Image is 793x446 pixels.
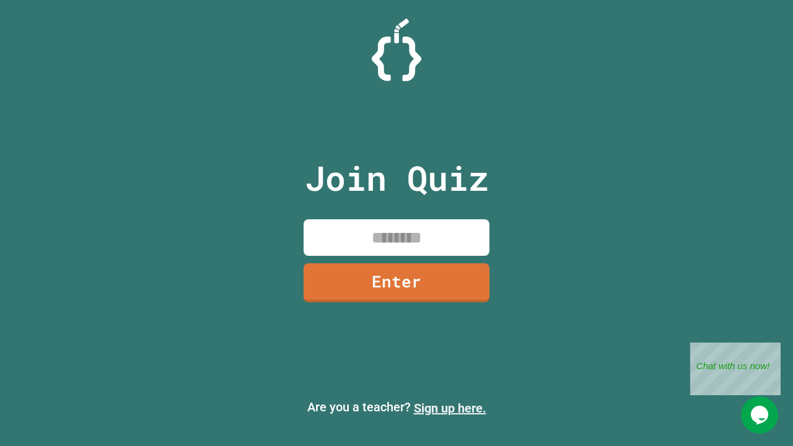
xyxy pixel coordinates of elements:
[414,401,486,416] a: Sign up here.
[304,263,489,302] a: Enter
[305,152,489,204] p: Join Quiz
[372,19,421,81] img: Logo.svg
[10,398,783,418] p: Are you a teacher?
[690,343,781,395] iframe: chat widget
[741,396,781,434] iframe: chat widget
